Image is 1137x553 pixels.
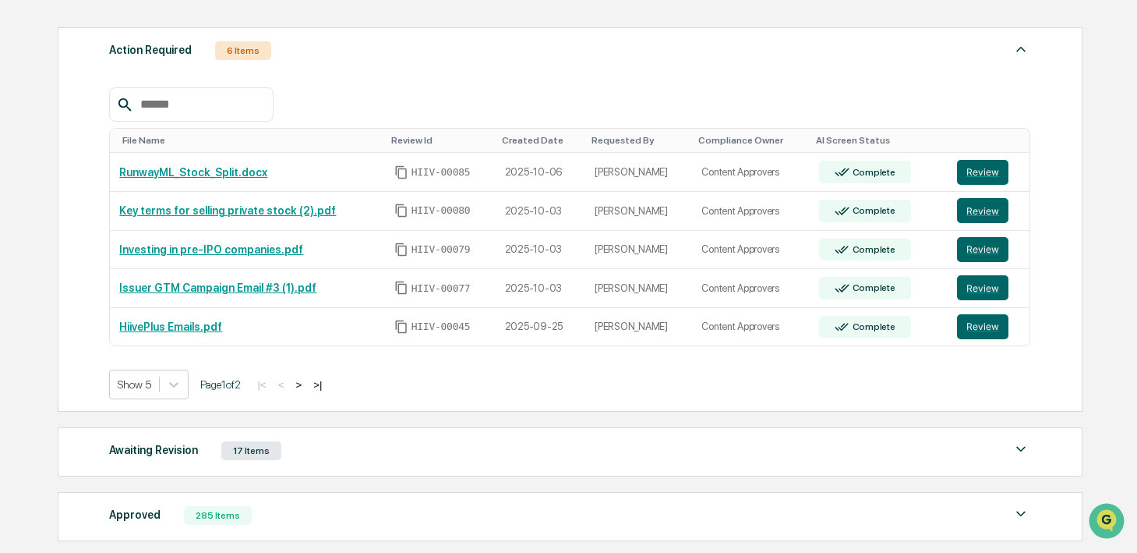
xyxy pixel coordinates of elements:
div: Toggle SortBy [391,135,489,146]
td: [PERSON_NAME] [585,231,692,270]
div: 🖐️ [16,198,28,211]
button: >| [309,378,327,392]
div: Toggle SortBy [816,135,941,146]
a: 🖐️Preclearance [9,190,107,218]
div: 🗄️ [113,198,125,211]
img: caret [1012,440,1030,459]
div: Start new chat [53,119,256,135]
button: Review [957,198,1008,223]
span: Copy Id [394,204,408,218]
div: Complete [849,244,895,255]
td: 2025-10-03 [496,269,585,308]
td: Content Approvers [692,231,809,270]
button: Review [957,160,1008,185]
a: Review [957,198,1020,223]
button: > [291,378,306,392]
span: Copy Id [394,165,408,179]
a: Review [957,237,1020,262]
span: Copy Id [394,281,408,295]
img: caret [1012,40,1030,58]
td: [PERSON_NAME] [585,269,692,308]
div: 285 Items [184,506,252,525]
div: Complete [849,167,895,178]
img: 1746055101610-c473b297-6a78-478c-a979-82029cc54cd1 [16,119,44,147]
td: 2025-09-25 [496,308,585,346]
div: Toggle SortBy [502,135,579,146]
button: Review [957,237,1008,262]
div: We're available if you need us! [53,135,197,147]
a: 🔎Data Lookup [9,220,104,248]
a: Powered byPylon [110,264,189,276]
button: < [274,378,289,392]
span: HIIV-00045 [411,321,471,333]
div: 6 Items [215,41,271,60]
div: Toggle SortBy [960,135,1023,146]
iframe: Open customer support [1087,502,1129,544]
div: Toggle SortBy [698,135,803,146]
span: HIIV-00080 [411,204,471,217]
div: Approved [109,505,161,525]
td: 2025-10-03 [496,192,585,231]
div: Toggle SortBy [591,135,686,146]
div: Awaiting Revision [109,440,198,460]
a: Investing in pre-IPO companies.pdf [119,243,303,256]
a: HiivePlus Emails.pdf [119,321,222,333]
span: Data Lookup [31,226,98,242]
td: [PERSON_NAME] [585,192,692,231]
td: Content Approvers [692,192,809,231]
td: [PERSON_NAME] [585,153,692,192]
a: Key terms for selling private stock (2).pdf [119,204,336,217]
div: 17 Items [221,441,281,460]
img: caret [1012,505,1030,523]
td: Content Approvers [692,153,809,192]
a: Review [957,275,1020,300]
div: Complete [849,282,895,293]
div: 🔎 [16,228,28,240]
a: RunwayML_Stock_Split.docx [119,166,267,179]
td: 2025-10-06 [496,153,585,192]
td: [PERSON_NAME] [585,308,692,346]
button: Start new chat [265,124,284,143]
a: Review [957,314,1020,339]
span: HIIV-00077 [411,282,471,295]
button: Review [957,275,1008,300]
div: Action Required [109,40,192,60]
a: Issuer GTM Campaign Email #3 (1).pdf [119,282,316,294]
span: Pylon [155,264,189,276]
span: Page 1 of 2 [200,378,241,391]
span: HIIV-00079 [411,243,471,256]
div: Complete [849,321,895,332]
td: Content Approvers [692,308,809,346]
td: Content Approvers [692,269,809,308]
div: Complete [849,205,895,216]
span: HIIV-00085 [411,166,471,179]
button: |< [252,378,270,392]
button: Review [957,314,1008,339]
p: How can we help? [16,33,284,58]
span: Attestations [129,197,193,212]
td: 2025-10-03 [496,231,585,270]
span: Preclearance [31,197,101,212]
a: Review [957,160,1020,185]
a: 🗄️Attestations [107,190,200,218]
span: Copy Id [394,243,408,257]
div: Toggle SortBy [122,135,378,146]
span: Copy Id [394,320,408,334]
